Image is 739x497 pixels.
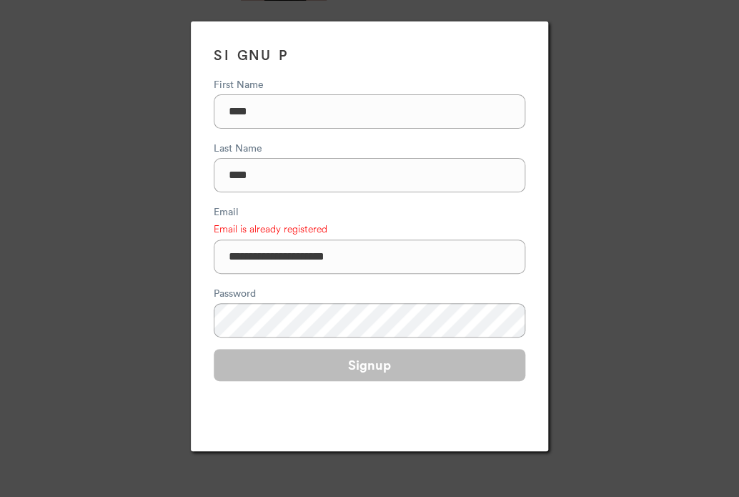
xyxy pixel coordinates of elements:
button: Signup [214,349,525,381]
h3: SIGNUP [214,44,525,65]
div: Email is already registered [214,222,327,237]
div: Password [214,285,525,300]
div: First Name [214,77,525,92]
div: Last Name [214,140,525,155]
div: Email [214,204,525,219]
